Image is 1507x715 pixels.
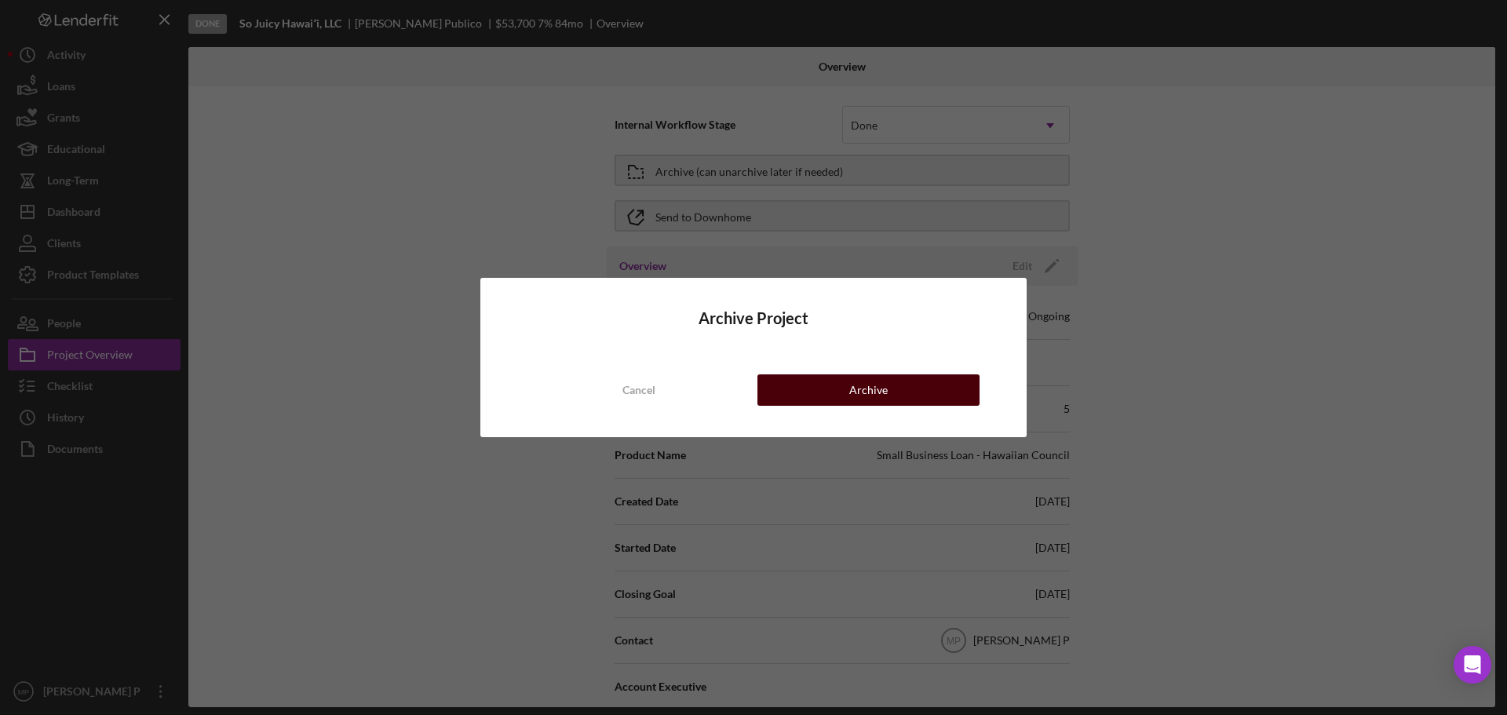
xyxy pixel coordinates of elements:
[849,374,888,406] div: Archive
[757,374,980,406] button: Archive
[527,374,750,406] button: Cancel
[527,309,980,327] h4: Archive Project
[1454,646,1491,684] div: Open Intercom Messenger
[622,374,655,406] div: Cancel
